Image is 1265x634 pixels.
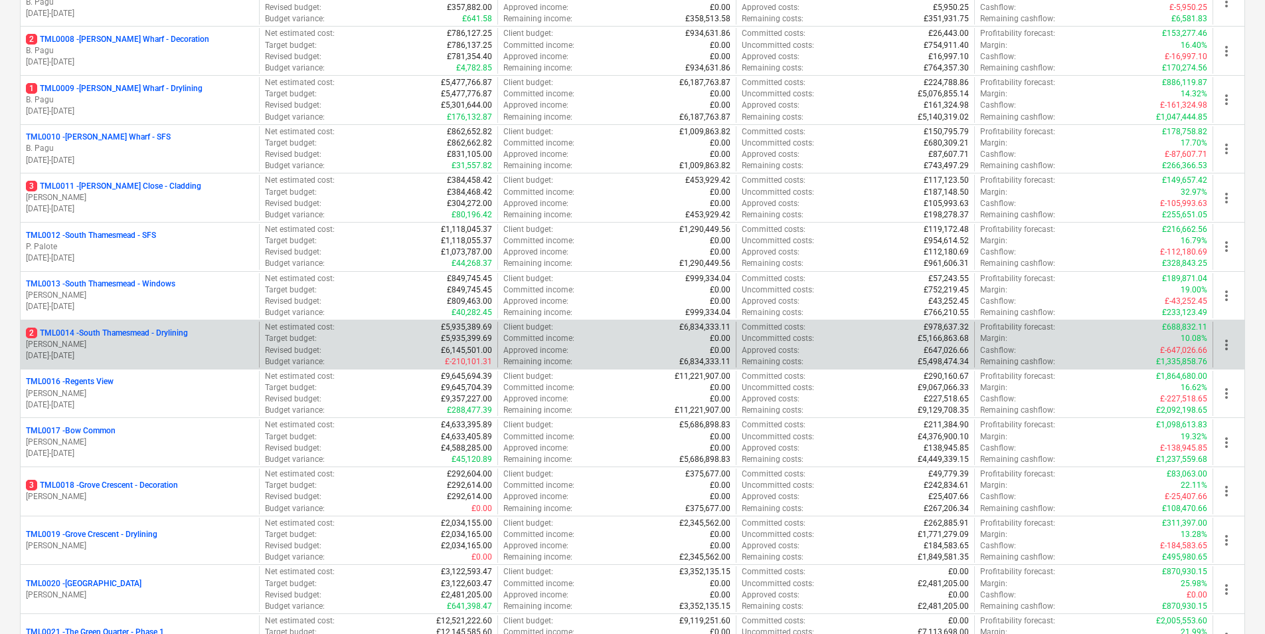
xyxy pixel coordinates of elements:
[924,209,969,221] p: £198,278.37
[503,209,572,221] p: Remaining income :
[924,160,969,171] p: £743,497.29
[742,187,814,198] p: Uncommitted costs :
[265,356,325,368] p: Budget variance :
[1162,62,1207,74] p: £170,274.56
[1219,288,1234,304] span: more_vert
[26,181,37,191] span: 3
[1156,112,1207,123] p: £1,047,444.85
[265,273,335,284] p: Net estimated cost :
[26,278,254,312] div: TML0013 -South Thamesmead - Windows[PERSON_NAME][DATE]-[DATE]
[1165,149,1207,160] p: £-87,607.71
[742,28,805,39] p: Committed costs :
[26,388,254,399] p: [PERSON_NAME]
[503,160,572,171] p: Remaining income :
[1162,307,1207,318] p: £233,123.49
[265,209,325,221] p: Budget variance :
[265,62,325,74] p: Budget variance :
[685,175,730,186] p: £453,929.42
[1162,28,1207,39] p: £153,277.46
[441,224,492,235] p: £1,118,045.37
[441,333,492,344] p: £5,935,399.69
[503,333,574,344] p: Committed income :
[1219,43,1234,59] span: more_vert
[980,247,1016,258] p: Cashflow :
[265,175,335,186] p: Net estimated cost :
[742,333,814,344] p: Uncommitted costs :
[452,307,492,318] p: £40,282.45
[503,345,568,356] p: Approved income :
[1162,209,1207,221] p: £255,651.05
[1219,239,1234,255] span: more_vert
[980,160,1055,171] p: Remaining cashflow :
[980,13,1055,25] p: Remaining cashflow :
[265,149,321,160] p: Revised budget :
[1165,296,1207,307] p: £-43,252.45
[265,112,325,123] p: Budget variance :
[742,160,803,171] p: Remaining costs :
[265,88,317,100] p: Target budget :
[503,126,553,138] p: Client budget :
[1219,190,1234,206] span: more_vert
[710,296,730,307] p: £0.00
[26,301,254,312] p: [DATE] - [DATE]
[924,13,969,25] p: £351,931.75
[742,62,803,74] p: Remaining costs :
[26,56,254,68] p: [DATE] - [DATE]
[980,62,1055,74] p: Remaining cashflow :
[26,376,254,410] div: TML0016 -Regents View[PERSON_NAME][DATE]-[DATE]
[710,100,730,111] p: £0.00
[928,51,969,62] p: £16,997.10
[503,13,572,25] p: Remaining income :
[685,62,730,74] p: £934,631.86
[679,258,730,269] p: £1,290,449.56
[452,160,492,171] p: £31,557.82
[1162,224,1207,235] p: £216,662.56
[980,258,1055,269] p: Remaining cashflow :
[980,100,1016,111] p: Cashflow :
[26,328,37,338] span: 2
[980,198,1016,209] p: Cashflow :
[742,149,800,160] p: Approved costs :
[1219,92,1234,108] span: more_vert
[1162,273,1207,284] p: £189,871.04
[26,83,203,94] p: TML0009 - [PERSON_NAME] Wharf - Drylining
[26,181,254,215] div: 3TML0011 -[PERSON_NAME] Close - Cladding[PERSON_NAME][DATE]-[DATE]
[742,296,800,307] p: Approved costs :
[503,88,574,100] p: Committed income :
[503,40,574,51] p: Committed income :
[679,322,730,333] p: £6,834,333.11
[924,322,969,333] p: £978,637.32
[924,284,969,296] p: £752,219.45
[265,247,321,258] p: Revised budget :
[928,273,969,284] p: £57,243.55
[742,2,800,13] p: Approved costs :
[1181,138,1207,149] p: 17.70%
[710,345,730,356] p: £0.00
[26,45,254,56] p: B. Pagu
[503,273,553,284] p: Client budget :
[26,437,254,448] p: [PERSON_NAME]
[26,106,254,117] p: [DATE] - [DATE]
[918,333,969,344] p: £5,166,863.68
[26,376,114,387] p: TML0016 - Regents View
[924,100,969,111] p: £161,324.98
[26,480,254,502] div: 3TML0018 -Grove Crescent - Decoration[PERSON_NAME]
[26,278,175,290] p: TML0013 - South Thamesmead - Windows
[26,480,37,490] span: 3
[924,126,969,138] p: £150,795.79
[924,40,969,51] p: £754,911.40
[503,28,553,39] p: Client budget :
[980,273,1055,284] p: Profitability forecast :
[503,100,568,111] p: Approved income :
[503,138,574,149] p: Committed income :
[447,273,492,284] p: £849,745.45
[503,198,568,209] p: Approved income :
[441,322,492,333] p: £5,935,389.69
[924,138,969,149] p: £680,309.21
[918,88,969,100] p: £5,076,855.14
[26,491,254,502] p: [PERSON_NAME]
[1181,88,1207,100] p: 14.32%
[742,77,805,88] p: Committed costs :
[1165,51,1207,62] p: £-16,997.10
[980,126,1055,138] p: Profitability forecast :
